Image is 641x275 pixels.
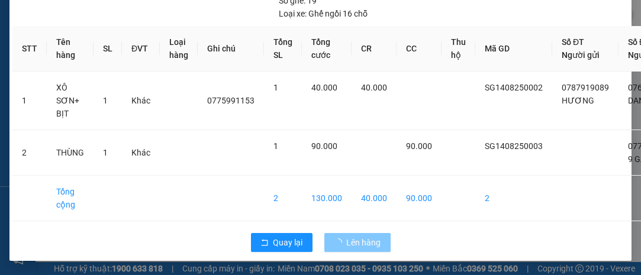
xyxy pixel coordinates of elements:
[10,10,105,24] div: Sài Gòn
[475,26,552,72] th: Mã GD
[198,26,264,72] th: Ghi chú
[442,26,475,72] th: Thu hộ
[10,11,28,24] span: Gửi:
[352,26,397,72] th: CR
[12,26,47,72] th: STT
[122,26,160,72] th: ĐVT
[279,7,307,20] span: Loại xe:
[103,148,108,157] span: 1
[111,65,128,77] span: CC :
[311,141,337,151] span: 90.000
[273,236,303,249] span: Quay lại
[397,176,442,221] td: 90.000
[562,83,609,92] span: 0787919089
[251,233,313,252] button: rollbackQuay lại
[302,26,352,72] th: Tổng cước
[279,7,368,20] div: Ghế ngồi 16 chỗ
[311,83,337,92] span: 40.000
[397,26,442,72] th: CC
[273,83,278,92] span: 1
[406,141,432,151] span: 90.000
[302,176,352,221] td: 130.000
[111,62,216,79] div: 90.000
[334,238,347,247] span: loading
[47,26,94,72] th: Tên hàng
[361,83,387,92] span: 40.000
[324,233,391,252] button: Lên hàng
[122,72,160,130] td: Khác
[47,130,94,176] td: THÙNG
[113,24,215,38] div: 9 GẠCH
[264,26,302,72] th: Tổng SL
[207,96,255,105] span: 0775991153
[10,86,215,101] div: Tên hàng: THÙNG ( : 1 )
[475,176,552,221] td: 2
[562,96,594,105] span: HƯƠNG
[562,37,584,47] span: Số ĐT
[47,72,94,130] td: XÔ SƠN+ BỊT
[113,10,215,24] div: Chợ Lách
[273,141,278,151] span: 1
[122,130,160,176] td: Khác
[113,38,215,55] div: 0779855844
[264,176,302,221] td: 2
[12,130,47,176] td: 2
[347,236,381,249] span: Lên hàng
[103,96,108,105] span: 1
[113,11,141,24] span: Nhận:
[260,238,269,248] span: rollback
[485,141,543,151] span: SG1408250003
[47,176,94,221] td: Tổng cộng
[12,72,47,130] td: 1
[160,26,198,72] th: Loại hàng
[125,85,141,101] span: SL
[485,83,543,92] span: SG1408250002
[562,50,600,60] span: Người gửi
[94,26,122,72] th: SL
[352,176,397,221] td: 40.000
